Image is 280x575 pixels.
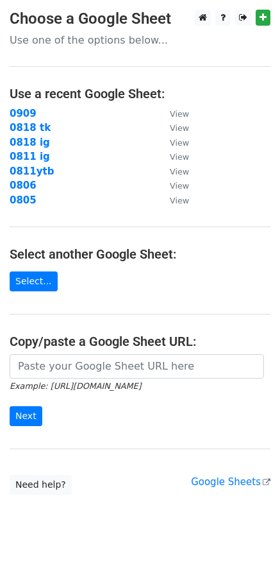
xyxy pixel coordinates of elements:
[10,33,270,47] p: Use one of the options below...
[10,334,270,349] h4: Copy/paste a Google Sheet URL:
[10,271,58,291] a: Select...
[157,166,189,177] a: View
[170,109,189,119] small: View
[157,137,189,148] a: View
[157,108,189,119] a: View
[10,194,37,206] a: 0805
[157,151,189,162] a: View
[157,180,189,191] a: View
[10,151,50,162] a: 0811 ig
[157,122,189,133] a: View
[10,246,270,262] h4: Select another Google Sheet:
[191,476,270,488] a: Google Sheets
[10,10,270,28] h3: Choose a Google Sheet
[170,181,189,191] small: View
[10,166,54,177] a: 0811ytb
[10,137,50,148] a: 0818 ig
[170,123,189,133] small: View
[10,381,141,391] small: Example: [URL][DOMAIN_NAME]
[170,196,189,205] small: View
[10,354,264,379] input: Paste your Google Sheet URL here
[170,138,189,148] small: View
[157,194,189,206] a: View
[170,167,189,176] small: View
[10,86,270,101] h4: Use a recent Google Sheet:
[170,152,189,162] small: View
[10,406,42,426] input: Next
[10,122,51,133] a: 0818 tk
[10,475,72,495] a: Need help?
[10,108,37,119] a: 0909
[10,180,37,191] a: 0806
